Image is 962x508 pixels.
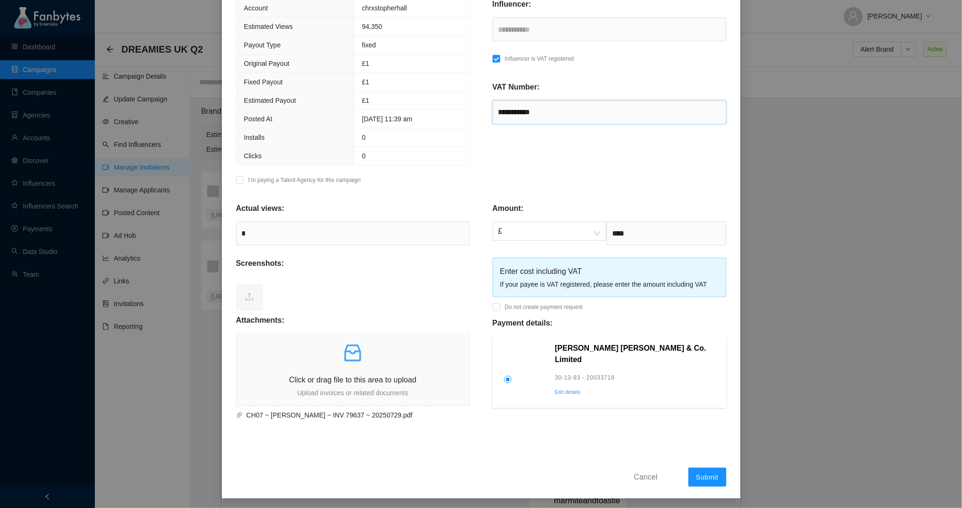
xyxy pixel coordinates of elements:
[459,412,469,418] span: delete
[627,469,665,484] button: Cancel
[244,134,265,141] span: Installs
[634,471,658,483] span: Cancel
[236,315,284,326] p: Attachments:
[688,468,726,487] button: Submit
[493,317,553,329] p: Payment details:
[244,97,296,104] span: Estimated Payout
[341,342,364,364] span: inbox
[362,60,369,67] span: £ 1
[237,388,469,398] p: Upload invoices or related documents
[244,23,293,30] span: Estimated Views
[244,41,281,49] span: Payout Type
[236,412,243,418] span: paper-clip
[696,473,719,481] span: Submit
[248,175,361,185] p: I’m paying a Talent Agency for this campaign
[500,279,719,290] div: If your payee is VAT registered, please enter the amount including VAT
[555,343,720,365] p: [PERSON_NAME] [PERSON_NAME] & Co. Limited
[236,258,284,269] p: Screenshots:
[362,152,366,160] span: 0
[555,388,720,397] p: Edit details
[555,373,720,382] p: 30-13-93 - 20033718
[505,54,574,63] p: Influencer is VAT registered
[244,115,273,123] span: Posted At
[362,41,376,49] span: fixed
[244,60,290,67] span: Original Payout
[243,410,458,420] span: CH07 ~ Christopher Hall ~ INV 79637 ~ 20250729.pdf
[500,265,719,277] div: Enter cost including VAT
[244,152,262,160] span: Clicks
[505,302,583,312] p: Do not create payment request
[244,4,268,12] span: Account
[493,203,524,214] p: Amount:
[362,134,366,141] span: 0
[362,23,382,30] span: 94,350
[237,374,469,386] p: Click or drag file to this area to upload
[244,78,283,86] span: Fixed Payout
[245,292,254,301] span: upload
[493,82,540,93] p: VAT Number:
[362,78,369,86] span: £1
[362,97,369,104] span: £1
[237,334,469,406] span: inboxClick or drag file to this area to uploadUpload invoices or related documents
[498,222,601,240] span: £
[236,203,284,214] p: Actual views:
[362,4,407,12] span: chrxstopherhall
[362,115,412,123] span: [DATE] 11:39 am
